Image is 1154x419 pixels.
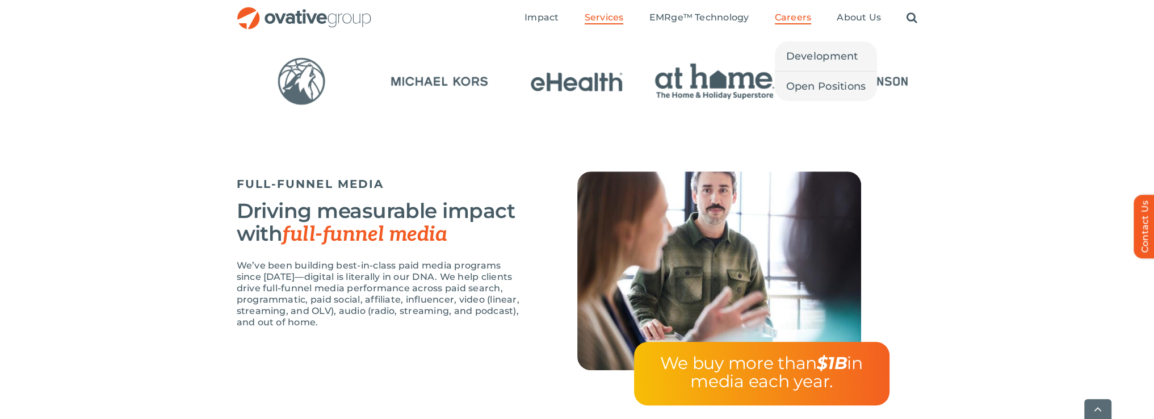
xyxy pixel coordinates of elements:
[524,12,559,23] span: Impact
[786,78,866,94] span: Open Positions
[786,48,858,64] span: Development
[236,55,367,110] div: 11 / 23
[817,353,847,374] strong: $1B
[837,12,881,24] a: About Us
[236,6,372,16] a: OG_Full_horizontal_RGB
[907,12,917,24] a: Search
[775,12,812,24] a: Careers
[237,260,521,328] p: We’ve been building best-in-class paid media programs since [DATE]—digital is literally in our DN...
[649,12,749,24] a: EMRge™ Technology
[775,41,878,71] a: Development
[237,177,521,191] h5: FULL-FUNNEL MEDIA
[585,12,624,23] span: Services
[585,12,624,24] a: Services
[512,55,643,110] div: 13 / 23
[282,222,447,247] span: full-funnel media
[374,55,505,110] div: 12 / 23
[660,353,862,392] span: We buy more than in media each year.
[649,12,749,23] span: EMRge™ Technology
[577,171,861,370] img: Media – Paid
[775,72,878,101] a: Open Positions
[237,199,521,246] h3: Driving measurable impact with
[649,55,780,110] div: 14 / 23
[837,12,881,23] span: About Us
[524,12,559,24] a: Impact
[775,12,812,23] span: Careers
